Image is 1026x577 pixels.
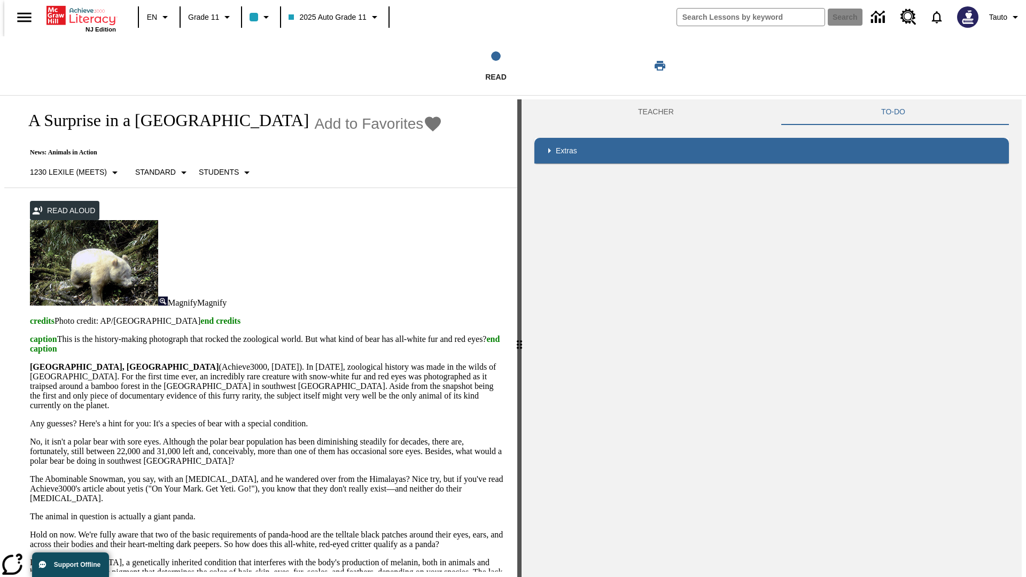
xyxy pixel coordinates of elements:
span: caption [30,334,57,344]
span: Read [485,73,507,81]
a: Notifications [923,3,951,31]
span: Grade 11 [188,12,219,23]
button: Add to Favorites - A Surprise in a Bamboo Forest [314,114,442,133]
button: Class: 2025 Auto Grade 11, Select your class [284,7,385,27]
p: Photo credit: AP/[GEOGRAPHIC_DATA] [30,316,504,326]
button: Profile/Settings [985,7,1026,27]
button: TO-DO [778,99,1009,125]
p: No, it isn't a polar bear with sore eyes. Although the polar bear population has been diminishing... [30,437,504,466]
span: Tauto [989,12,1007,23]
span: NJ Edition [85,26,116,33]
input: search field [677,9,825,26]
p: Any guesses? Here's a hint for you: It's a species of bear with a special condition. [30,419,504,428]
a: Resource Center, Will open in new tab [894,3,923,32]
p: 1230 Lexile (Meets) [30,167,107,178]
div: reading [4,99,517,572]
p: The animal in question is actually a giant panda. [30,512,504,521]
p: Standard [135,167,176,178]
span: Magnify [197,298,227,307]
img: albino pandas in China are sometimes mistaken for polar bears [30,220,158,306]
span: EN [147,12,157,23]
button: Class color is light blue. Change class color [245,7,277,27]
div: activity [522,99,1022,577]
div: Instructional Panel Tabs [534,99,1009,125]
span: end credits [200,316,240,325]
button: Print [643,56,677,75]
div: Extras [534,138,1009,163]
p: Students [199,167,239,178]
a: Data Center [865,3,894,32]
div: Press Enter or Spacebar and then press right and left arrow keys to move the slider [517,99,522,577]
p: (Achieve3000, [DATE]). In [DATE], zoological history was made in the wilds of [GEOGRAPHIC_DATA]. ... [30,362,504,410]
img: Magnify [158,297,168,306]
p: This is the history-making photograph that rocked the zoological world. But what kind of bear has... [30,334,504,354]
span: Add to Favorites [314,115,423,132]
button: Support Offline [32,552,109,577]
button: Grade: Grade 11, Select a grade [184,7,238,27]
button: Teacher [534,99,778,125]
button: Language: EN, Select a language [142,7,176,27]
h1: A Surprise in a [GEOGRAPHIC_DATA] [17,111,309,130]
span: end caption [30,334,500,353]
p: The Abominable Snowman, you say, with an [MEDICAL_DATA], and he wandered over from the Himalayas?... [30,474,504,503]
button: Select Student [195,163,258,182]
button: Scaffolds, Standard [131,163,195,182]
button: Read Aloud [30,201,99,221]
span: Magnify [168,298,197,307]
button: Read step 1 of 1 [357,36,634,95]
span: 2025 Auto Grade 11 [289,12,366,23]
img: Avatar [957,6,978,28]
div: Home [46,4,116,33]
button: Select a new avatar [951,3,985,31]
p: Extras [556,145,577,157]
button: Open side menu [9,2,40,33]
p: News: Animals in Action [17,149,442,157]
p: Hold on now. We're fully aware that two of the basic requirements of panda-hood are the telltale ... [30,530,504,549]
button: Select Lexile, 1230 Lexile (Meets) [26,163,126,182]
span: Support Offline [54,561,100,568]
strong: [GEOGRAPHIC_DATA], [GEOGRAPHIC_DATA] [30,362,219,371]
span: credits [30,316,55,325]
